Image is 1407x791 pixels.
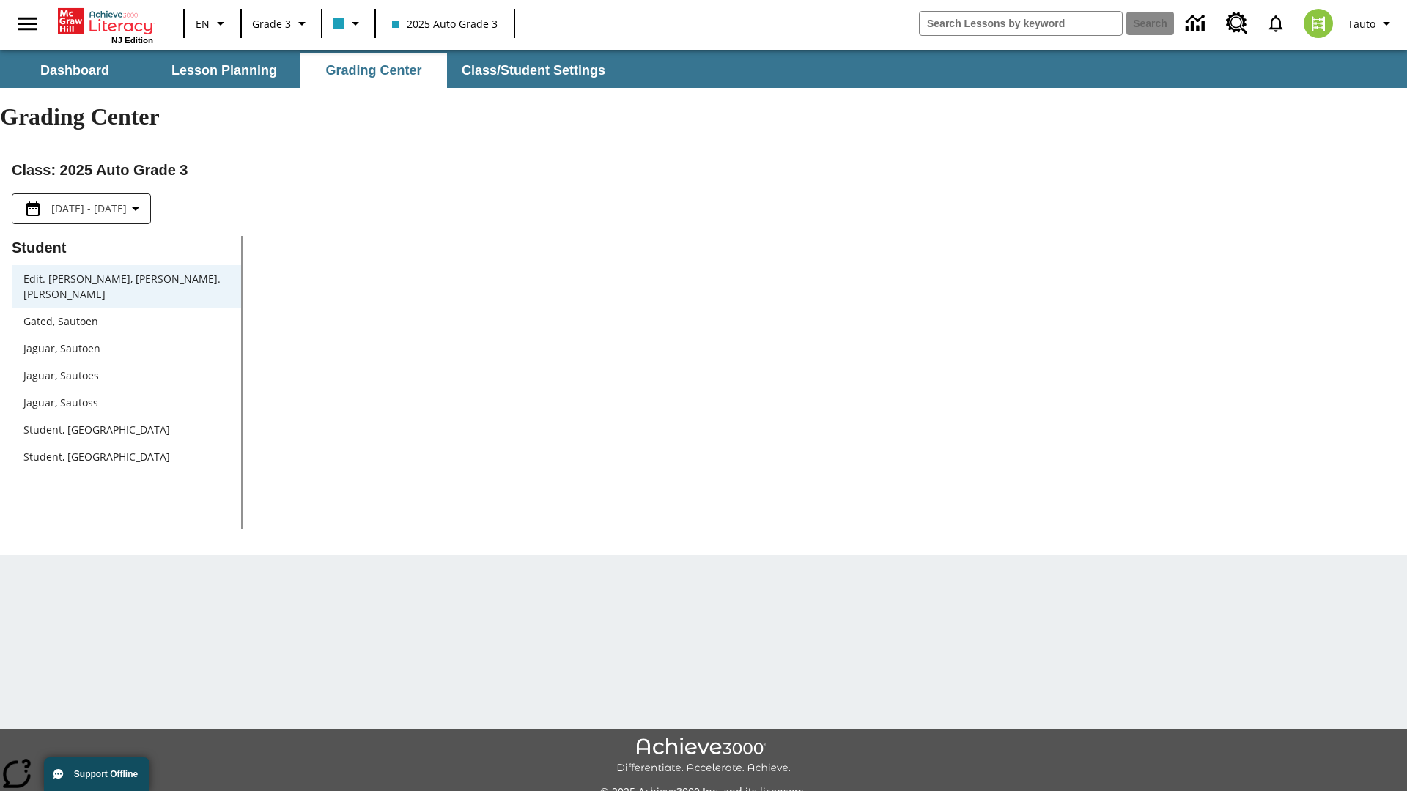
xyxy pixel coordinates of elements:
[23,395,229,410] span: Jaguar, Sautoss
[12,443,241,470] div: Student, [GEOGRAPHIC_DATA]
[23,449,229,464] span: Student, [GEOGRAPHIC_DATA]
[12,265,241,308] div: Edit. [PERSON_NAME], [PERSON_NAME]. [PERSON_NAME]
[616,738,791,775] img: Achieve3000 Differentiate Accelerate Achieve
[12,335,241,362] div: Jaguar, Sautoen
[1295,4,1342,42] button: Select a new avatar
[1177,4,1217,44] a: Data Center
[58,5,153,45] div: Home
[1257,4,1295,42] a: Notifications
[74,769,138,779] span: Support Offline
[1,53,148,88] button: Dashboard
[1342,10,1401,37] button: Profile/Settings
[327,10,370,37] button: Class color is light blue. Change class color
[196,16,210,31] span: EN
[12,416,241,443] div: Student, [GEOGRAPHIC_DATA]
[23,341,229,356] span: Jaguar, Sautoen
[189,10,236,37] button: Language: EN, Select a language
[6,2,49,45] button: Open side menu
[300,53,447,88] button: Grading Center
[252,16,291,31] span: Grade 3
[23,271,229,302] span: Edit. [PERSON_NAME], [PERSON_NAME]. [PERSON_NAME]
[58,7,153,36] a: Home
[51,201,127,216] span: [DATE] - [DATE]
[18,200,144,218] button: Select the date range menu item
[151,53,298,88] button: Lesson Planning
[450,53,617,88] button: Class/Student Settings
[1304,9,1333,38] img: avatar image
[23,422,229,437] span: Student, [GEOGRAPHIC_DATA]
[1217,4,1257,43] a: Resource Center, Will open in new tab
[44,757,149,791] button: Support Offline
[12,308,241,335] div: Gated, Sautoen
[246,10,317,37] button: Grade: Grade 3, Select a grade
[12,236,241,259] p: Student
[12,389,241,416] div: Jaguar, Sautoss
[12,158,1395,182] h2: Class : 2025 Auto Grade 3
[392,16,498,31] span: 2025 Auto Grade 3
[127,200,144,218] svg: Collapse Date Range Filter
[1348,16,1375,31] span: Tauto
[23,368,229,383] span: Jaguar, Sautoes
[23,313,229,329] span: Gated, Sautoen
[12,362,241,389] div: Jaguar, Sautoes
[111,36,153,45] span: NJ Edition
[920,12,1122,35] input: search field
